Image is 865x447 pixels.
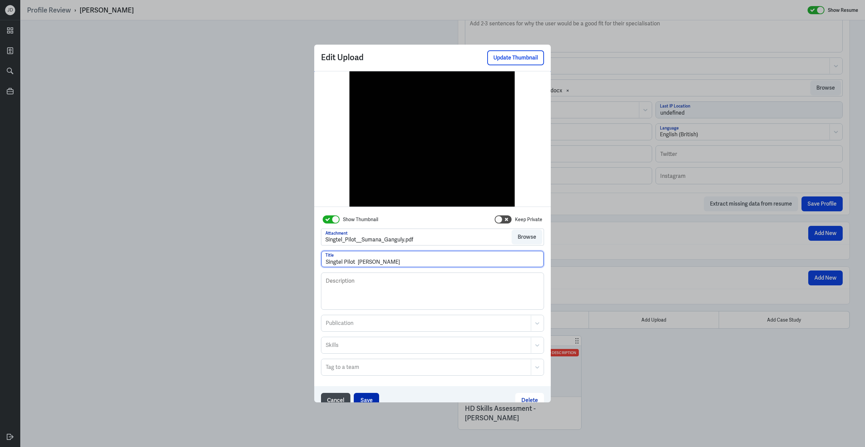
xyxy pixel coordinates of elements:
button: Delete [515,393,544,408]
label: Show Thumbnail [343,216,378,223]
button: Update Thumbnail [487,50,544,65]
label: Keep Private [515,216,542,223]
button: Cancel [321,393,350,408]
button: Browse [512,230,542,244]
img: Singtel Pilot Sumana Ganguly [314,71,551,207]
p: Edit Upload [321,50,432,65]
button: Save [354,393,379,408]
div: Singtel_Pilot__Sumana_Ganguly.pdf [325,236,413,244]
input: Title [321,251,544,267]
